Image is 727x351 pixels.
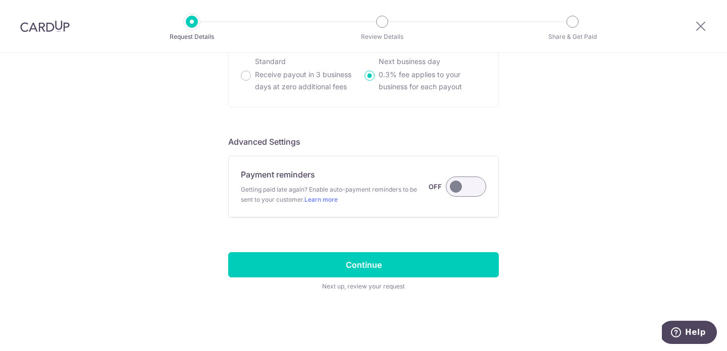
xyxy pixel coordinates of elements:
[241,185,429,205] span: Getting paid late again? Enable auto-payment reminders to be sent to your customer.
[255,56,362,67] p: Standard
[345,32,420,42] p: Review Details
[304,196,338,203] a: Learn more
[228,252,499,277] input: Continue
[228,137,300,147] span: translation missing: en.company.payment_requests.form.header.labels.advanced_settings
[20,20,70,32] img: CardUp
[429,181,442,193] label: OFF
[255,69,362,93] p: Receive payout in 3 business days at zero additional fees
[241,168,315,181] p: Payment reminders
[535,32,610,42] p: Share & Get Paid
[154,32,229,42] p: Request Details
[228,281,499,291] span: Next up, review your request
[662,321,717,346] iframe: Opens a widget where you can find more information
[379,69,486,93] p: 0.3% fee applies to your business for each payout
[379,56,486,67] p: Next business day
[241,168,486,205] div: Payment reminders Getting paid late again? Enable auto-payment reminders to be sent to your custo...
